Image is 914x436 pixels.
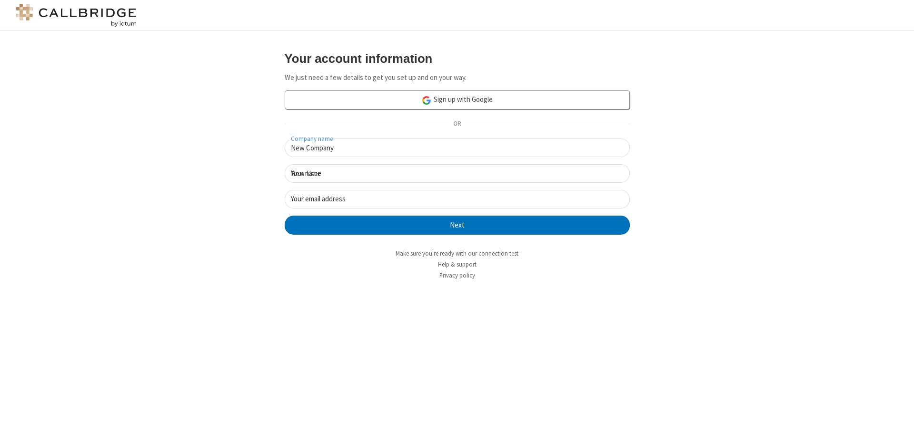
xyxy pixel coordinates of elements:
[14,4,138,27] img: logo@2x.png
[285,164,630,183] input: Your name
[285,139,630,157] input: Company name
[285,90,630,109] a: Sign up with Google
[285,190,630,208] input: Your email address
[421,95,432,106] img: google-icon.png
[449,118,465,131] span: OR
[285,52,630,65] h3: Your account information
[285,72,630,83] p: We just need a few details to get you set up and on your way.
[396,249,518,258] a: Make sure you're ready with our connection test
[285,216,630,235] button: Next
[439,271,475,279] a: Privacy policy
[438,260,477,268] a: Help & support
